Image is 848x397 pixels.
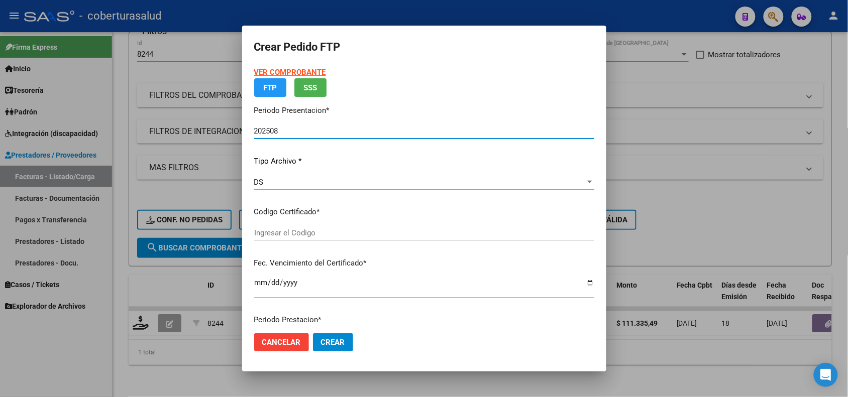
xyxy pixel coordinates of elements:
p: Codigo Certificado [254,206,594,218]
span: FTP [263,83,277,92]
p: Periodo Prestacion [254,314,594,326]
button: Crear [313,333,353,351]
div: Open Intercom Messenger [814,363,838,387]
p: Periodo Presentacion [254,105,594,116]
span: SSS [303,83,317,92]
span: Cancelar [262,338,301,347]
button: Cancelar [254,333,309,351]
p: Tipo Archivo * [254,156,594,167]
a: VER COMPROBANTE [254,68,326,77]
span: Crear [321,338,345,347]
span: DS [254,178,264,187]
button: SSS [294,78,327,97]
h2: Crear Pedido FTP [254,38,594,57]
button: FTP [254,78,286,97]
p: Fec. Vencimiento del Certificado [254,257,594,269]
